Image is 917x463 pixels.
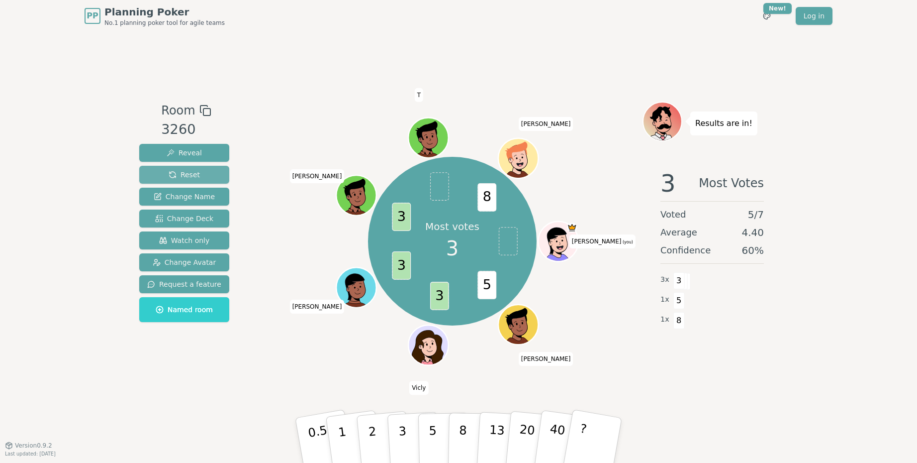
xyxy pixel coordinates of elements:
[15,442,52,450] span: Version 0.9.2
[87,10,98,22] span: PP
[392,203,411,231] span: 3
[5,442,52,450] button: Version0.9.2
[153,257,216,267] span: Change Avatar
[139,188,229,206] button: Change Name
[104,5,225,19] span: Planning Poker
[167,148,202,158] span: Reveal
[621,240,633,244] span: (you)
[290,169,345,183] span: Click to change your name
[763,3,792,14] div: New!
[742,243,764,257] span: 60 %
[161,119,211,140] div: 3260
[139,210,229,228] button: Change Deck
[139,275,229,293] button: Request a feature
[430,282,449,310] span: 3
[85,5,225,27] a: PPPlanning PokerNo.1 planning poker tool for agile teams
[139,231,229,249] button: Watch only
[169,170,200,180] span: Reset
[139,144,229,162] button: Reveal
[159,235,210,245] span: Watch only
[478,183,497,212] span: 8
[446,233,458,263] span: 3
[695,116,752,130] p: Results are in!
[567,223,577,232] span: Gary is the host
[290,299,345,313] span: Click to change your name
[519,352,573,366] span: Click to change your name
[161,102,195,119] span: Room
[660,274,669,285] span: 3 x
[673,312,685,329] span: 8
[104,19,225,27] span: No.1 planning poker tool for agile teams
[673,292,685,309] span: 5
[660,208,686,222] span: Voted
[519,116,573,130] span: Click to change your name
[392,251,411,280] span: 3
[660,314,669,325] span: 1 x
[673,272,685,289] span: 3
[425,220,479,233] p: Most votes
[741,226,764,239] span: 4.40
[796,7,832,25] a: Log in
[409,381,428,395] span: Click to change your name
[139,253,229,271] button: Change Avatar
[660,294,669,305] span: 1 x
[660,226,697,239] span: Average
[139,297,229,322] button: Named room
[540,223,577,260] button: Click to change your avatar
[699,171,764,195] span: Most Votes
[155,214,213,224] span: Change Deck
[154,192,215,202] span: Change Name
[147,279,221,289] span: Request a feature
[660,171,676,195] span: 3
[748,208,764,222] span: 5 / 7
[758,7,776,25] button: New!
[415,88,423,102] span: Click to change your name
[660,243,711,257] span: Confidence
[569,234,636,248] span: Click to change your name
[478,271,497,299] span: 5
[139,166,229,184] button: Reset
[156,305,213,315] span: Named room
[5,451,56,457] span: Last updated: [DATE]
